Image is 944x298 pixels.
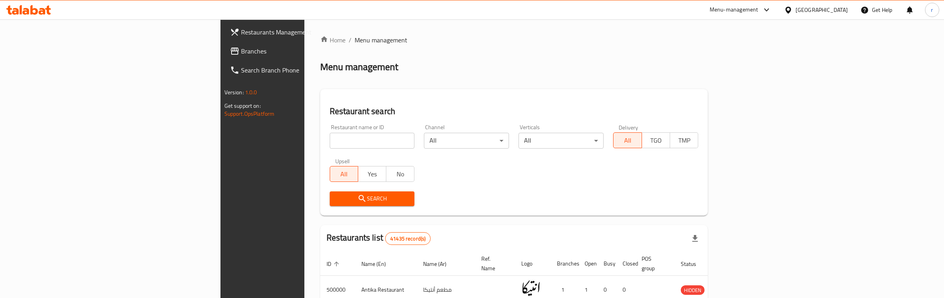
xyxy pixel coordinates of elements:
button: Yes [358,166,386,182]
th: Open [578,252,597,276]
span: Get support on: [224,101,261,111]
a: Restaurants Management [224,23,378,42]
span: TGO [645,135,667,146]
label: Upsell [335,158,350,164]
th: Closed [616,252,635,276]
div: All [424,133,509,149]
span: Search [336,194,408,204]
span: 1.0.0 [245,87,257,97]
span: 41435 record(s) [386,235,430,243]
label: Delivery [619,124,638,130]
div: Menu-management [710,5,758,15]
span: Search Branch Phone [241,65,372,75]
h2: Restaurant search [330,105,699,117]
button: No [386,166,414,182]
th: Logo [515,252,551,276]
span: ID [327,259,342,269]
th: Busy [597,252,616,276]
button: All [613,132,642,148]
span: All [333,168,355,180]
button: TMP [670,132,698,148]
h2: Menu management [320,61,398,73]
span: Version: [224,87,244,97]
h2: Restaurants list [327,232,431,245]
th: Branches [551,252,578,276]
span: Status [681,259,707,269]
span: Name (En) [361,259,396,269]
div: All [519,133,604,149]
img: Antika Restaurant [521,278,541,298]
span: POS group [642,254,665,273]
span: Yes [361,168,383,180]
button: Search [330,191,415,206]
button: TGO [642,132,670,148]
div: [GEOGRAPHIC_DATA] [796,6,848,14]
span: Name (Ar) [423,259,457,269]
div: Total records count [385,232,431,245]
span: All [617,135,638,146]
span: Ref. Name [481,254,505,273]
span: r [931,6,933,14]
span: Restaurants Management [241,27,372,37]
span: TMP [673,135,695,146]
span: No [389,168,411,180]
span: HIDDEN [681,286,705,295]
span: Menu management [355,35,407,45]
div: Export file [686,229,705,248]
a: Branches [224,42,378,61]
button: All [330,166,358,182]
a: Search Branch Phone [224,61,378,80]
nav: breadcrumb [320,35,708,45]
span: Branches [241,46,372,56]
a: Support.OpsPlatform [224,109,275,119]
input: Search for restaurant name or ID.. [330,133,415,149]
